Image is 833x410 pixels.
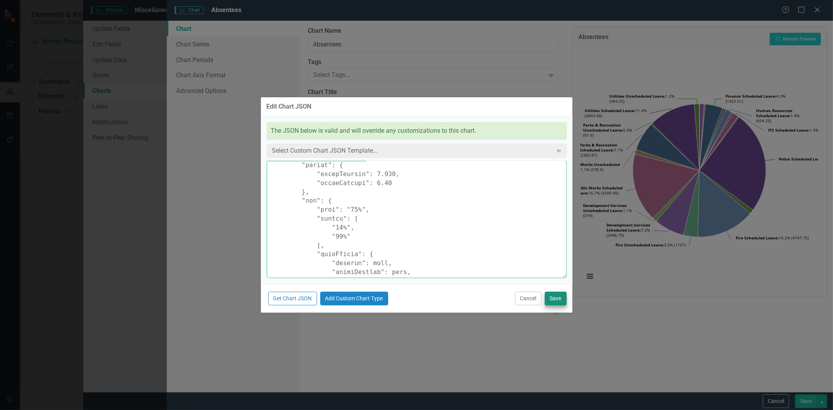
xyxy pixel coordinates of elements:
div: The JSON below is valid and will override any customizations to this chart. [267,122,567,140]
button: Get Chart JSON [268,292,317,305]
button: Add Custom Chart Type [320,292,388,305]
button: Save [545,292,567,305]
button: Cancel [515,292,542,305]
div: Select Custom Chart JSON Template... [272,146,553,155]
div: Edit Chart JSON [267,103,312,110]
textarea: { "loremi": [ "#4d0si5", "#9am49c", "#2a8el4", "#8se13d", "#e70t4i", "#u58l5e", "#109d2m", "#108a... [267,161,567,278]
